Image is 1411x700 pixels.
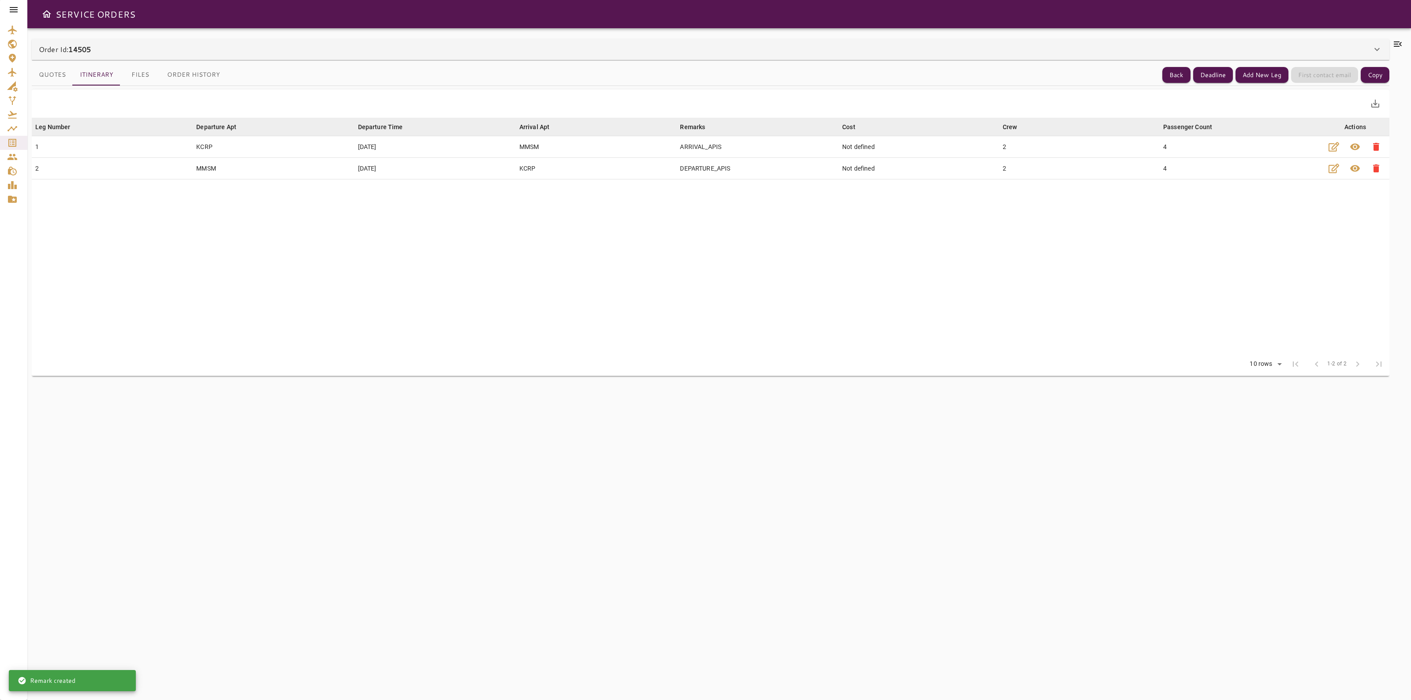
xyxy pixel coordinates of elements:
td: Not defined [839,158,999,179]
td: 4 [1160,158,1321,179]
span: Leg Number [35,122,82,132]
span: Departure Apt [196,122,248,132]
button: Copy [1361,67,1389,83]
button: Itinerary [73,64,120,86]
span: First Page [1285,354,1306,375]
p: Order Id: [39,44,91,55]
div: basic tabs example [32,64,227,86]
div: Leg Number [35,122,71,132]
td: KCRP [193,136,354,158]
td: 2 [32,158,193,179]
h6: SERVICE ORDERS [56,7,135,21]
button: Delete Leg [1366,136,1387,157]
span: Remarks [680,122,717,132]
span: visibility [1350,163,1360,174]
div: Order Id:14505 [32,39,1389,60]
td: 1 [32,136,193,158]
span: Crew [1003,122,1029,132]
button: Add New Leg [1236,67,1288,83]
span: Last Page [1368,354,1389,375]
td: MMSM [516,136,677,158]
div: 10 rows [1247,360,1274,368]
td: [DATE] [355,136,516,158]
button: Delete Leg [1366,158,1387,179]
span: Next Page [1347,354,1368,375]
button: Order History [160,64,227,86]
td: KCRP [516,158,677,179]
span: Departure Time [358,122,414,132]
button: Back [1162,67,1191,83]
td: [DATE] [355,158,516,179]
span: Arrival Apt [519,122,561,132]
td: MMSM [193,158,354,179]
button: Quotes [32,64,73,86]
span: visibility [1350,141,1360,152]
div: Cost [842,122,855,132]
td: 4 [1160,136,1321,158]
button: Leg Details [1344,136,1366,157]
td: DEPARTURE_APIS [676,158,839,179]
td: 2 [999,158,1160,179]
td: Not defined [839,136,999,158]
span: Passenger Count [1163,122,1224,132]
div: Remark created [18,673,75,689]
button: Leg Details [1344,158,1366,179]
div: 10 rows [1244,357,1285,371]
span: delete [1371,141,1381,152]
span: delete [1371,163,1381,174]
span: 1-2 of 2 [1327,360,1347,369]
div: Remarks [680,122,705,132]
span: Previous Page [1306,354,1327,375]
button: Deadline [1193,67,1233,83]
div: Crew [1003,122,1017,132]
div: Passenger Count [1163,122,1212,132]
button: Edit Leg [1323,136,1344,157]
div: Departure Time [358,122,403,132]
button: Open drawer [38,5,56,23]
td: ARRIVAL_APIS [676,136,839,158]
button: Edit Leg [1323,158,1344,179]
div: Arrival Apt [519,122,550,132]
button: Export [1365,93,1386,114]
div: Departure Apt [196,122,236,132]
span: Cost [842,122,867,132]
b: 14505 [68,44,91,54]
span: save_alt [1370,98,1381,109]
td: 2 [999,136,1160,158]
button: Files [120,64,160,86]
